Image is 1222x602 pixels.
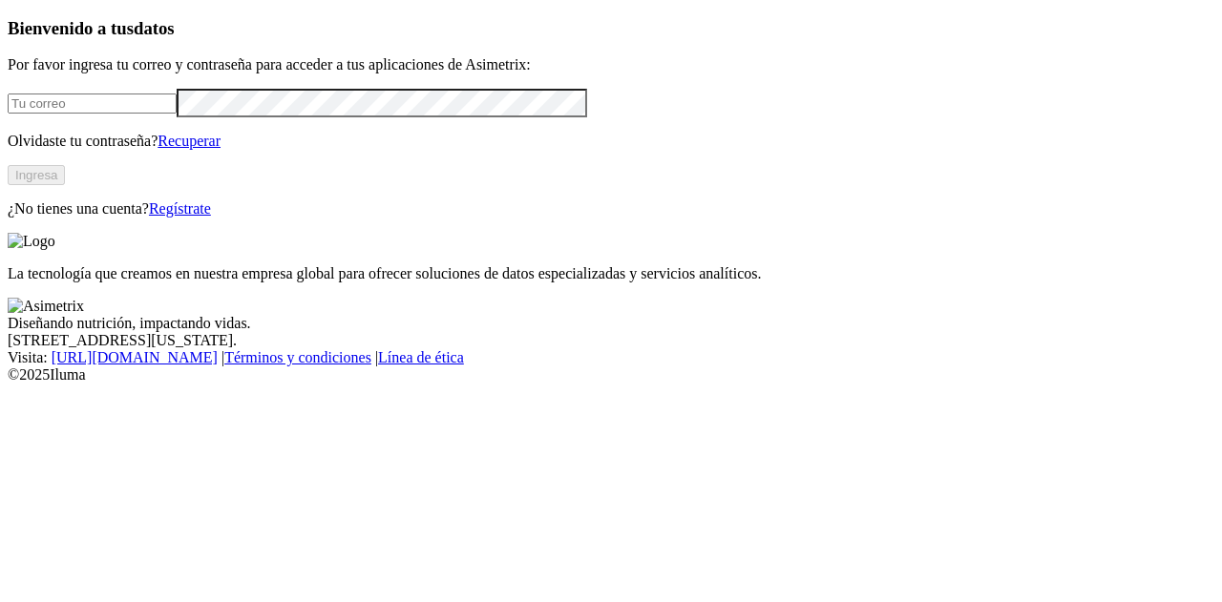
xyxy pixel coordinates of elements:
span: datos [134,18,175,38]
a: Términos y condiciones [224,349,371,365]
p: Por favor ingresa tu correo y contraseña para acceder a tus aplicaciones de Asimetrix: [8,56,1214,73]
div: © 2025 Iluma [8,366,1214,384]
p: La tecnología que creamos en nuestra empresa global para ofrecer soluciones de datos especializad... [8,265,1214,282]
p: Olvidaste tu contraseña? [8,133,1214,150]
a: Regístrate [149,200,211,217]
div: [STREET_ADDRESS][US_STATE]. [8,332,1214,349]
a: Recuperar [158,133,221,149]
a: [URL][DOMAIN_NAME] [52,349,218,365]
a: Línea de ética [378,349,464,365]
div: Diseñando nutrición, impactando vidas. [8,315,1214,332]
img: Asimetrix [8,298,84,315]
input: Tu correo [8,93,177,114]
img: Logo [8,233,55,250]
p: ¿No tienes una cuenta? [8,200,1214,218]
div: Visita : | | [8,349,1214,366]
h3: Bienvenido a tus [8,18,1214,39]
button: Ingresa [8,165,65,185]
